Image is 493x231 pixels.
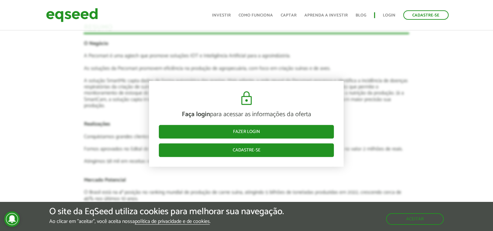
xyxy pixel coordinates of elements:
[49,207,284,217] h5: O site da EqSeed utiliza cookies para melhorar sua navegação.
[403,10,449,20] a: Cadastre-se
[46,6,98,24] img: EqSeed
[239,13,273,17] a: Como funciona
[356,13,366,17] a: Blog
[386,213,444,225] button: Aceitar
[135,219,210,225] a: política de privacidade e de cookies
[239,91,254,106] img: cadeado.svg
[159,111,334,118] p: para acessar as informações da oferta
[159,143,334,157] a: Cadastre-se
[304,13,348,17] a: Aprenda a investir
[281,13,297,17] a: Captar
[159,125,334,138] a: Fazer login
[49,218,284,225] p: Ao clicar em "aceitar", você aceita nossa .
[383,13,395,17] a: Login
[182,109,210,120] strong: Faça login
[212,13,231,17] a: Investir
